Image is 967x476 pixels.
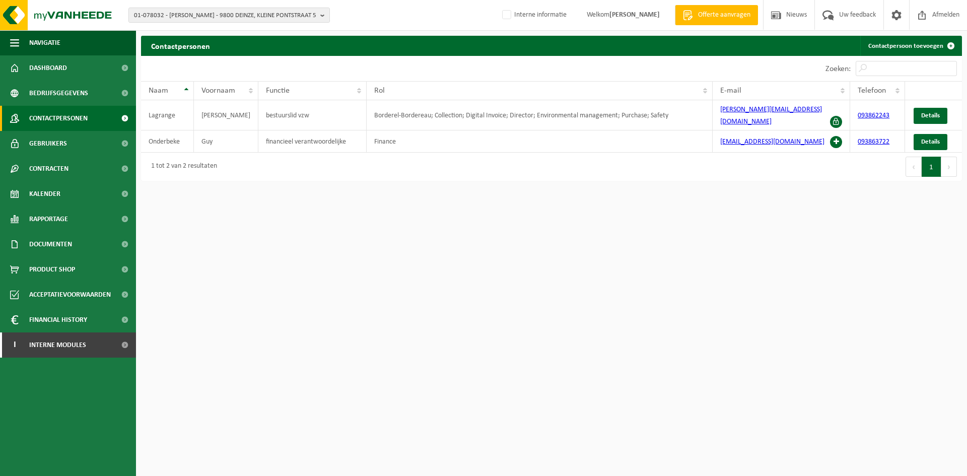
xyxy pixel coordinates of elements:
span: Details [921,139,940,145]
span: Financial History [29,307,87,332]
span: Details [921,112,940,119]
span: 01-078032 - [PERSON_NAME] - 9800 DEINZE, KLEINE PONTSTRAAT 5 [134,8,316,23]
span: Rol [374,87,385,95]
button: 1 [922,157,941,177]
a: 093862243 [858,112,889,119]
a: [PERSON_NAME][EMAIL_ADDRESS][DOMAIN_NAME] [720,106,822,125]
label: Interne informatie [500,8,567,23]
a: [EMAIL_ADDRESS][DOMAIN_NAME] [720,138,824,146]
a: 093863722 [858,138,889,146]
span: Bedrijfsgegevens [29,81,88,106]
span: Voornaam [201,87,235,95]
span: Product Shop [29,257,75,282]
a: Contactpersoon toevoegen [860,36,961,56]
h2: Contactpersonen [141,36,220,55]
span: Telefoon [858,87,886,95]
span: Contracten [29,156,68,181]
a: Details [914,108,947,124]
strong: [PERSON_NAME] [609,11,660,19]
div: 1 tot 2 van 2 resultaten [146,158,217,176]
span: Acceptatievoorwaarden [29,282,111,307]
label: Zoeken: [825,65,851,73]
td: financieel verantwoordelijke [258,130,367,153]
td: Guy [194,130,258,153]
a: Offerte aanvragen [675,5,758,25]
span: Rapportage [29,207,68,232]
td: Borderel-Bordereau; Collection; Digital Invoice; Director; Environmental management; Purchase; Sa... [367,100,713,130]
span: E-mail [720,87,741,95]
span: Kalender [29,181,60,207]
td: Finance [367,130,713,153]
td: Lagrange [141,100,194,130]
span: Interne modules [29,332,86,358]
td: bestuurslid vzw [258,100,367,130]
a: Details [914,134,947,150]
span: Navigatie [29,30,60,55]
span: I [10,332,19,358]
button: 01-078032 - [PERSON_NAME] - 9800 DEINZE, KLEINE PONTSTRAAT 5 [128,8,330,23]
button: Previous [906,157,922,177]
td: [PERSON_NAME] [194,100,258,130]
td: Onderbeke [141,130,194,153]
button: Next [941,157,957,177]
span: Naam [149,87,168,95]
span: Offerte aanvragen [696,10,753,20]
span: Documenten [29,232,72,257]
span: Dashboard [29,55,67,81]
span: Contactpersonen [29,106,88,131]
span: Gebruikers [29,131,67,156]
span: Functie [266,87,290,95]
